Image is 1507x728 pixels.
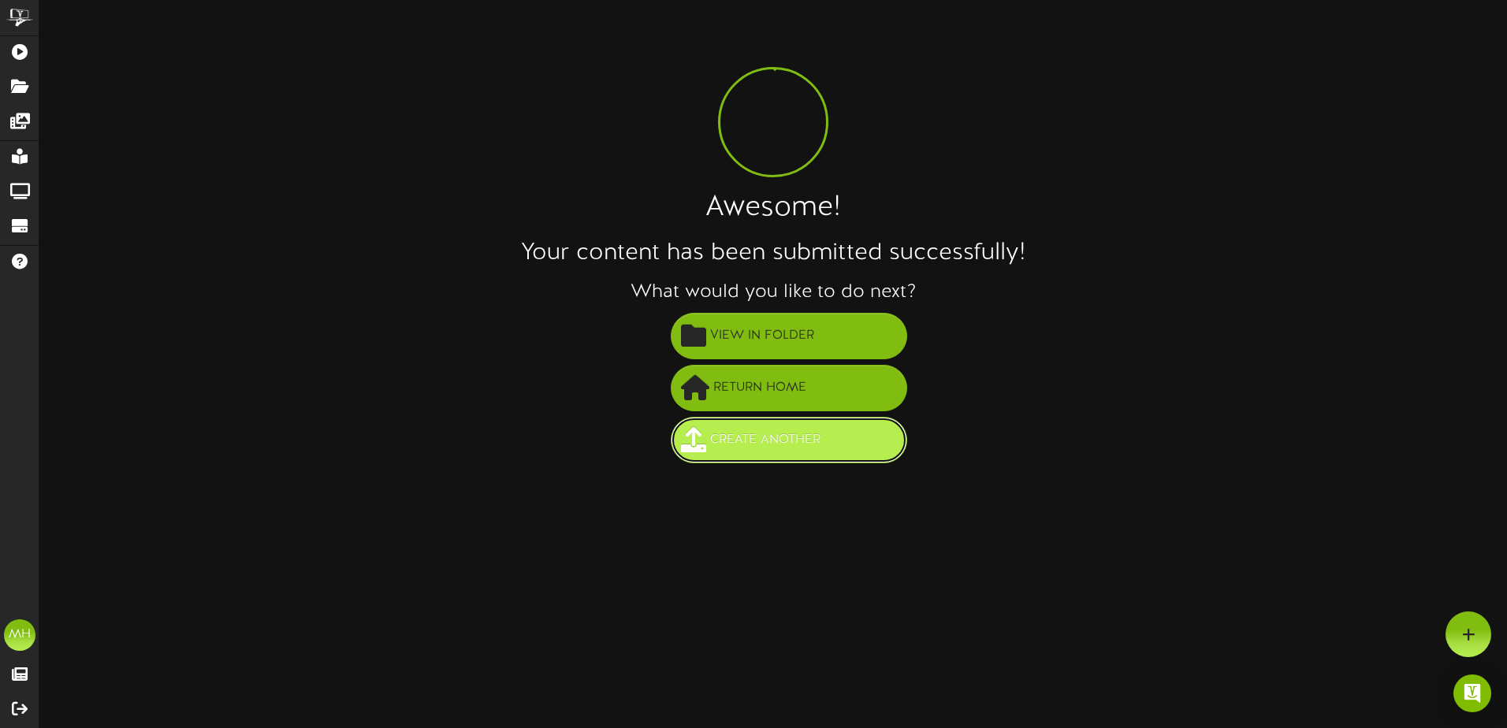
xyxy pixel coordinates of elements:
[1453,674,1491,712] div: Open Intercom Messenger
[706,427,824,453] span: Create Another
[671,365,907,411] button: Return Home
[39,193,1507,225] h1: Awesome!
[4,619,35,651] div: MH
[671,313,907,359] button: View in Folder
[671,417,907,463] button: Create Another
[706,323,818,349] span: View in Folder
[39,240,1507,266] h2: Your content has been submitted successfully!
[709,375,810,401] span: Return Home
[39,282,1507,303] h3: What would you like to do next?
